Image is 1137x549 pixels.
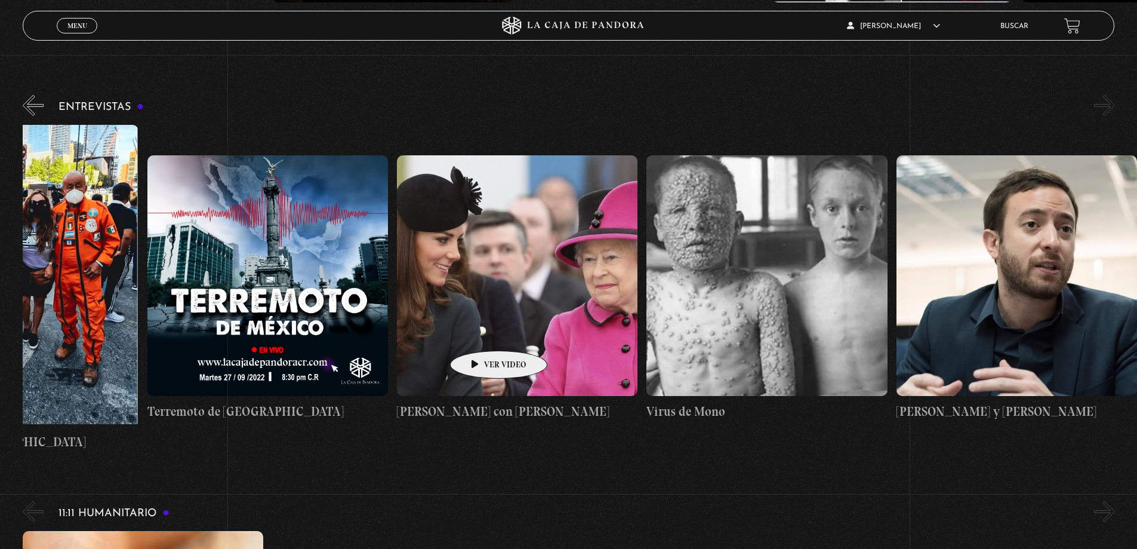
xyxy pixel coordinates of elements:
span: Menu [67,22,87,29]
a: View your shopping cart [1064,18,1080,34]
a: Terremoto de [GEOGRAPHIC_DATA] [147,125,388,451]
h4: [PERSON_NAME] y [PERSON_NAME] [896,402,1137,421]
button: Next [1094,95,1115,116]
h4: Terremoto de [GEOGRAPHIC_DATA] [147,402,388,421]
h3: 11:11 Humanitario [58,508,170,519]
h4: [PERSON_NAME] con [PERSON_NAME] [397,402,637,421]
h4: Pandora Paranormal [272,8,513,27]
a: Buscar [1000,23,1028,30]
a: Virus de Mono [646,125,887,451]
h4: Virus de Mono [646,402,887,421]
h3: Entrevistas [58,102,144,113]
button: Next [1094,501,1115,522]
span: [PERSON_NAME] [847,23,940,30]
button: Previous [23,95,44,116]
a: [PERSON_NAME] y [PERSON_NAME] [896,125,1137,451]
a: [PERSON_NAME] con [PERSON_NAME] [397,125,637,451]
span: Cerrar [63,32,91,41]
button: Previous [23,501,44,522]
h4: Pandora News: Elecciones USA [772,8,1012,27]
